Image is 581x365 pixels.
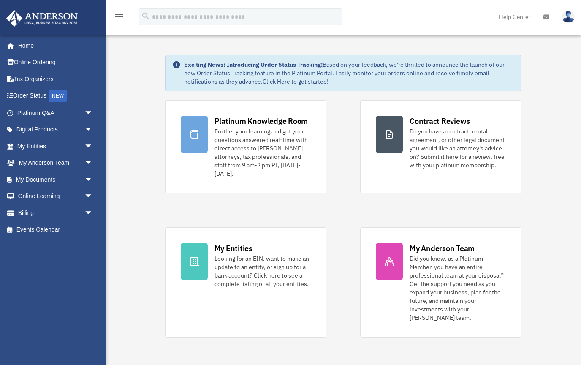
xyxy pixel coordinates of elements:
[84,138,101,155] span: arrow_drop_down
[6,204,106,221] a: Billingarrow_drop_down
[6,138,106,155] a: My Entitiesarrow_drop_down
[562,11,575,23] img: User Pic
[360,227,521,338] a: My Anderson Team Did you know, as a Platinum Member, you have an entire professional team at your...
[214,254,311,288] div: Looking for an EIN, want to make an update to an entity, or sign up for a bank account? Click her...
[410,254,506,322] div: Did you know, as a Platinum Member, you have an entire professional team at your disposal? Get th...
[6,104,106,121] a: Platinum Q&Aarrow_drop_down
[6,37,101,54] a: Home
[263,78,329,85] a: Click Here to get started!
[214,116,308,126] div: Platinum Knowledge Room
[360,100,521,193] a: Contract Reviews Do you have a contract, rental agreement, or other legal document you would like...
[4,10,80,27] img: Anderson Advisors Platinum Portal
[214,127,311,178] div: Further your learning and get your questions answered real-time with direct access to [PERSON_NAM...
[165,100,326,193] a: Platinum Knowledge Room Further your learning and get your questions answered real-time with dire...
[6,87,106,105] a: Order StatusNEW
[184,60,515,86] div: Based on your feedback, we're thrilled to announce the launch of our new Order Status Tracking fe...
[141,11,150,21] i: search
[6,54,106,71] a: Online Ordering
[49,90,67,102] div: NEW
[84,204,101,222] span: arrow_drop_down
[165,227,326,338] a: My Entities Looking for an EIN, want to make an update to an entity, or sign up for a bank accoun...
[410,116,470,126] div: Contract Reviews
[84,121,101,139] span: arrow_drop_down
[214,243,252,253] div: My Entities
[6,121,106,138] a: Digital Productsarrow_drop_down
[84,155,101,172] span: arrow_drop_down
[6,171,106,188] a: My Documentsarrow_drop_down
[84,104,101,122] span: arrow_drop_down
[6,71,106,87] a: Tax Organizers
[6,155,106,172] a: My Anderson Teamarrow_drop_down
[6,188,106,205] a: Online Learningarrow_drop_down
[84,171,101,188] span: arrow_drop_down
[184,61,323,68] strong: Exciting News: Introducing Order Status Tracking!
[114,15,124,22] a: menu
[410,243,475,253] div: My Anderson Team
[84,188,101,205] span: arrow_drop_down
[410,127,506,169] div: Do you have a contract, rental agreement, or other legal document you would like an attorney's ad...
[114,12,124,22] i: menu
[6,221,106,238] a: Events Calendar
